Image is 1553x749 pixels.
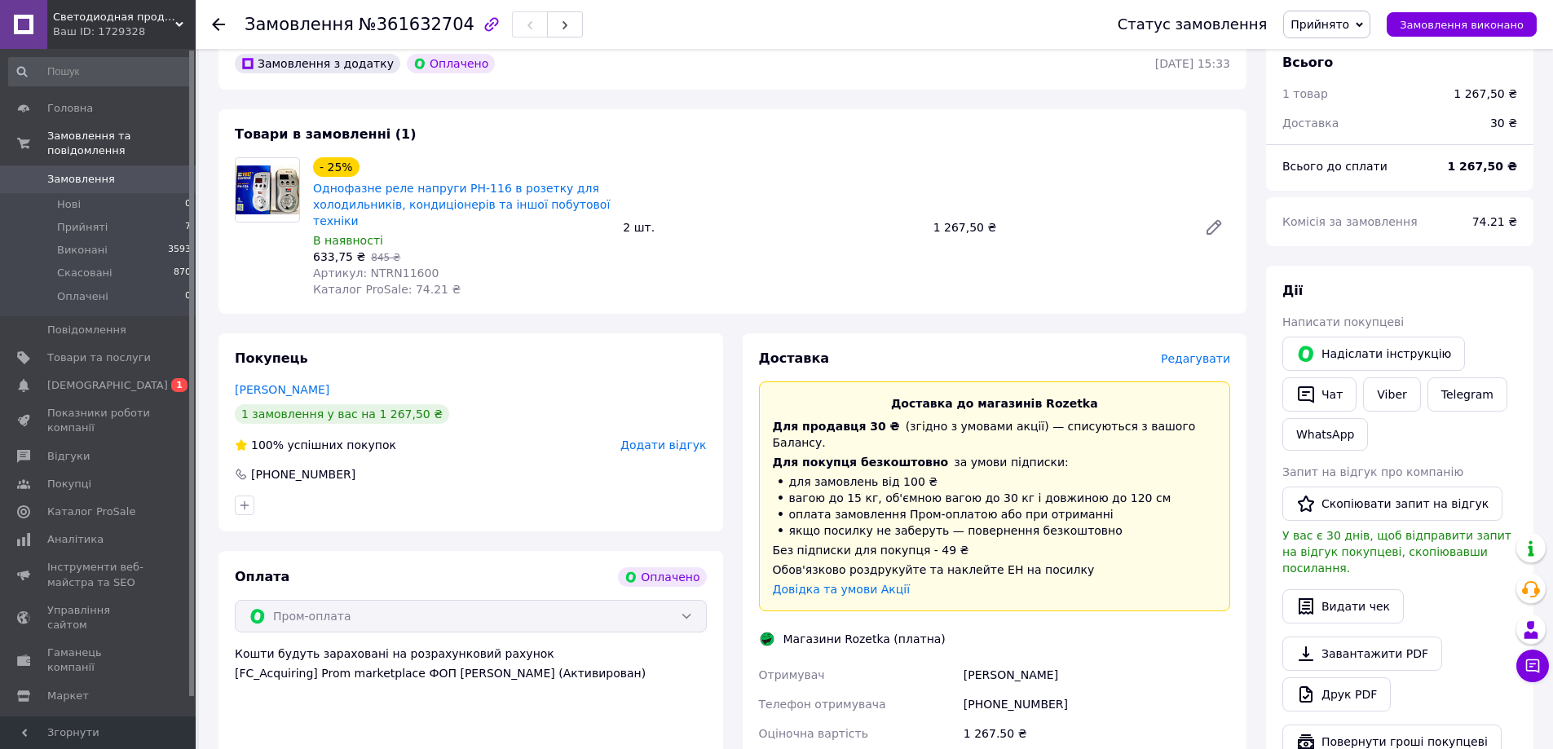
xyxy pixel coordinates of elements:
span: Оціночна вартість [759,727,868,740]
li: якщо посилку не заберуть — повернення безкоштовно [773,522,1217,539]
span: Оплата [235,569,289,584]
span: Показники роботи компанії [47,406,151,435]
span: Виконані [57,243,108,258]
span: У вас є 30 днів, щоб відправити запит на відгук покупцеві, скопіювавши посилання. [1282,529,1511,575]
div: Статус замовлення [1118,16,1268,33]
div: 2 шт. [616,216,926,239]
span: Доставка [759,350,830,366]
div: успішних покупок [235,437,396,453]
span: Написати покупцеві [1282,315,1404,328]
span: Светодиодная продукция от компании LED-ДНЕПР [53,10,175,24]
div: [PHONE_NUMBER] [960,690,1233,719]
a: WhatsApp [1282,418,1368,451]
div: Оплачено [618,567,706,587]
span: Покупець [235,350,308,366]
button: Скопіювати запит на відгук [1282,487,1502,521]
span: Для продавця 30 ₴ [773,420,900,433]
div: за умови підписки: [773,454,1217,470]
span: Нові [57,197,81,212]
li: для замовлень від 100 ₴ [773,474,1217,490]
a: Довідка та умови Акції [773,583,911,596]
span: 3593 [168,243,191,258]
div: Обов'язково роздрукуйте та наклейте ЕН на посилку [773,562,1217,578]
div: 1 267.50 ₴ [960,719,1233,748]
span: Покупці [47,477,91,491]
a: Друк PDF [1282,677,1391,712]
span: 74.21 ₴ [1472,215,1517,228]
li: вагою до 15 кг, об'ємною вагою до 30 кг і довжиною до 120 см [773,490,1217,506]
span: №361632704 [359,15,474,34]
span: Аналітика [47,532,104,547]
span: 0 [185,197,191,212]
span: Доставка [1282,117,1339,130]
span: Замовлення та повідомлення [47,129,196,158]
div: 1 267,50 ₴ [1454,86,1517,102]
span: Додати відгук [620,438,706,452]
div: Магазини Rozetka (платна) [779,631,950,647]
span: Відгуки [47,449,90,464]
span: Комісія за замовлення [1282,215,1418,228]
span: Прийняті [57,220,108,235]
div: 30 ₴ [1480,105,1527,141]
div: 1 267,50 ₴ [927,216,1191,239]
button: Видати чек [1282,589,1404,623]
span: Телефон отримувача [759,698,886,711]
a: Завантажити PDF [1282,637,1442,671]
a: Viber [1363,377,1420,412]
button: Чат [1282,377,1357,412]
li: оплата замовлення Пром-оплатою або при отриманні [773,506,1217,522]
button: Замовлення виконано [1387,12,1537,37]
span: Прийнято [1290,18,1349,31]
span: Замовлення [245,15,354,34]
span: Для покупця безкоштовно [773,456,949,469]
span: Каталог ProSale: 74.21 ₴ [313,283,461,296]
span: Інструменти веб-майстра та SEO [47,560,151,589]
span: Каталог ProSale [47,504,135,519]
span: 100% [251,438,284,452]
span: 7 [185,220,191,235]
span: Отримувач [759,668,825,681]
span: Всього [1282,55,1333,70]
time: [DATE] 15:33 [1155,57,1230,70]
div: Повернутися назад [212,16,225,33]
span: Редагувати [1161,352,1230,365]
span: 633,75 ₴ [313,250,365,263]
span: Замовлення [47,172,115,187]
span: Дії [1282,283,1303,298]
a: [PERSON_NAME] [235,383,329,396]
div: [FC_Acquiring] Prom marketplace ФОП [PERSON_NAME] (Активирован) [235,665,707,681]
span: Управління сайтом [47,603,151,632]
span: Товари в замовленні (1) [235,126,417,142]
a: Telegram [1427,377,1507,412]
span: Оплачені [57,289,108,304]
input: Пошук [8,57,192,86]
button: Надіслати інструкцію [1282,337,1465,371]
a: Однофазне реле напруги РН-116 в розетку для холодильників, кондиціонерів та іншої побутової техніки [313,182,610,227]
span: 845 ₴ [371,252,400,263]
button: Чат з покупцем [1516,650,1549,682]
div: Кошти будуть зараховані на розрахунковий рахунок [235,645,707,681]
span: Запит на відгук про компанію [1282,465,1463,478]
span: Артикул: NTRN11600 [313,267,439,280]
div: [PERSON_NAME] [960,660,1233,690]
span: [DEMOGRAPHIC_DATA] [47,378,168,393]
span: Повідомлення [47,323,126,337]
span: Доставка до магазинів Rozetka [891,397,1098,410]
b: 1 267,50 ₴ [1447,160,1517,173]
div: (згідно з умовами акції) — списуються з вашого Балансу. [773,418,1217,451]
div: Без підписки для покупця - 49 ₴ [773,542,1217,558]
div: - 25% [313,157,360,177]
span: Товари та послуги [47,350,151,365]
span: В наявності [313,234,383,247]
span: Всього до сплати [1282,160,1388,173]
span: Головна [47,101,93,116]
span: 870 [174,266,191,280]
span: Замовлення виконано [1400,19,1524,31]
span: 0 [185,289,191,304]
span: Гаманець компанії [47,645,151,675]
div: Замовлення з додатку [235,54,400,73]
span: 1 товар [1282,87,1328,100]
div: 1 замовлення у вас на 1 267,50 ₴ [235,404,449,424]
a: Редагувати [1198,211,1230,244]
div: [PHONE_NUMBER] [249,466,357,482]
